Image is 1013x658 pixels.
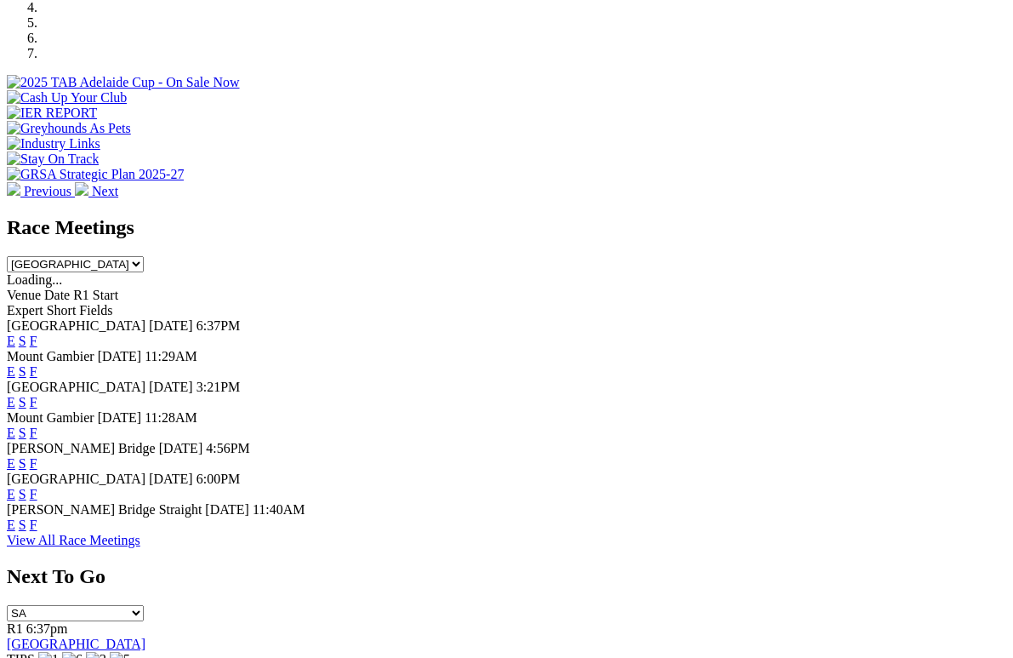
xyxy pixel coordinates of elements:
a: [GEOGRAPHIC_DATA] [7,637,145,651]
span: [GEOGRAPHIC_DATA] [7,380,145,394]
span: Next [92,184,118,198]
a: F [30,456,37,471]
span: R1 [7,621,23,636]
a: F [30,426,37,440]
span: Fields [79,303,112,318]
img: IER REPORT [7,106,97,121]
span: Expert [7,303,43,318]
span: 11:29AM [145,349,197,363]
a: E [7,334,15,348]
img: chevron-right-pager-white.svg [75,182,88,196]
a: S [19,395,26,409]
a: View All Race Meetings [7,533,140,547]
a: E [7,487,15,501]
a: E [7,518,15,532]
span: [DATE] [149,318,193,333]
span: 11:28AM [145,410,197,425]
span: Loading... [7,272,62,287]
span: Mount Gambier [7,410,94,425]
a: S [19,364,26,379]
span: 6:00PM [196,472,241,486]
h2: Race Meetings [7,216,1006,239]
span: [GEOGRAPHIC_DATA] [7,318,145,333]
span: R1 Start [73,288,118,302]
img: Stay On Track [7,152,99,167]
a: F [30,518,37,532]
a: E [7,364,15,379]
span: Date [44,288,70,302]
span: [DATE] [98,349,142,363]
span: [DATE] [149,472,193,486]
span: [DATE] [159,441,203,455]
img: GRSA Strategic Plan 2025-27 [7,167,184,182]
a: F [30,487,37,501]
span: 4:56PM [206,441,250,455]
a: Previous [7,184,75,198]
span: [PERSON_NAME] Bridge [7,441,156,455]
span: [GEOGRAPHIC_DATA] [7,472,145,486]
img: 2025 TAB Adelaide Cup - On Sale Now [7,75,240,90]
span: 11:40AM [253,502,305,517]
span: Previous [24,184,71,198]
span: [DATE] [205,502,249,517]
img: Industry Links [7,136,100,152]
a: S [19,334,26,348]
span: 6:37pm [26,621,68,636]
a: S [19,426,26,440]
span: [PERSON_NAME] Bridge Straight [7,502,202,517]
a: S [19,487,26,501]
a: F [30,364,37,379]
img: chevron-left-pager-white.svg [7,182,20,196]
h2: Next To Go [7,565,1006,588]
span: [DATE] [149,380,193,394]
span: Short [47,303,77,318]
span: 6:37PM [196,318,241,333]
a: E [7,426,15,440]
img: Cash Up Your Club [7,90,127,106]
span: Venue [7,288,41,302]
a: S [19,456,26,471]
a: E [7,456,15,471]
a: F [30,395,37,409]
span: Mount Gambier [7,349,94,363]
a: E [7,395,15,409]
a: S [19,518,26,532]
img: Greyhounds As Pets [7,121,131,136]
span: 3:21PM [196,380,241,394]
a: Next [75,184,118,198]
a: F [30,334,37,348]
span: [DATE] [98,410,142,425]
